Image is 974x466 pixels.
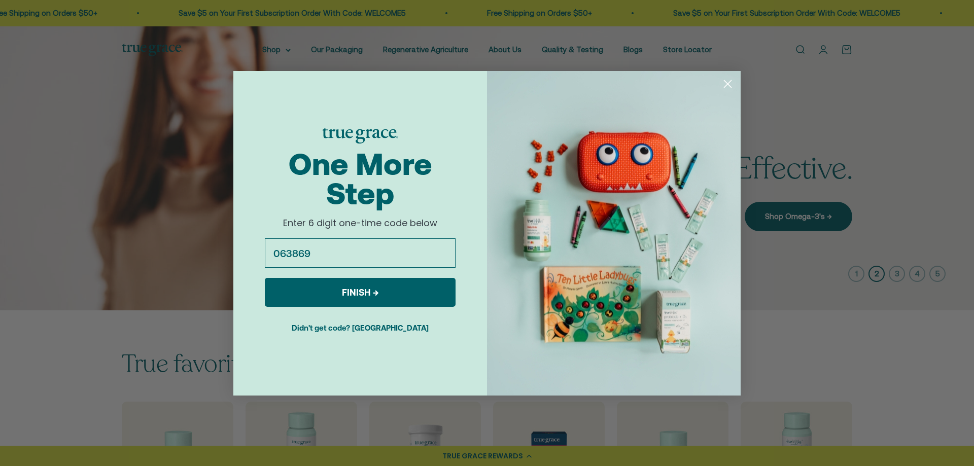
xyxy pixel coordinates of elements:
[265,315,456,340] button: Didn't get code? [GEOGRAPHIC_DATA]
[289,147,432,211] span: One More Step
[322,128,398,144] img: 18be5d14-aba7-4724-9449-be68293c42cd.png
[487,71,741,396] img: 434b2455-bb6d-4450-8e89-62a77131050a.jpeg
[719,75,737,93] button: Close dialog
[265,278,456,307] button: FINISH →
[262,218,459,229] p: Enter 6 digit one-time code below
[265,238,456,268] input: Enter code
